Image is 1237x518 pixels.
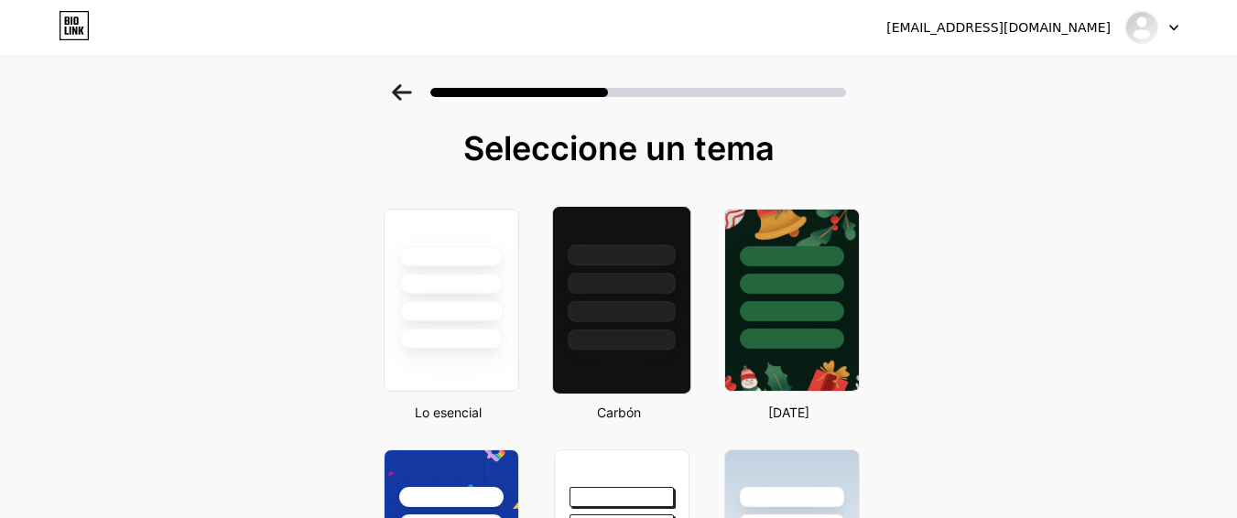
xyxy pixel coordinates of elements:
[886,20,1111,35] font: [EMAIL_ADDRESS][DOMAIN_NAME]
[768,405,809,420] font: [DATE]
[415,405,482,420] font: Lo esencial
[597,405,641,420] font: Carbón
[463,128,775,168] font: Seleccione un tema
[1124,10,1159,45] img: video3xx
